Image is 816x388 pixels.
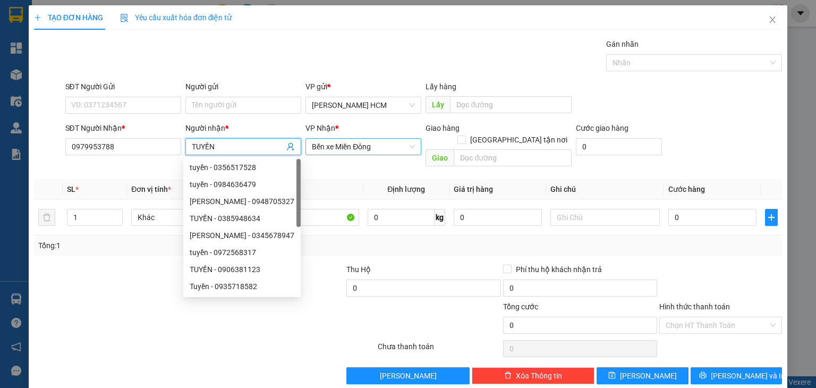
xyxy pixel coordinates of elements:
[190,281,294,292] div: Tuyền - 0935718582
[768,15,777,24] span: close
[190,196,294,207] div: [PERSON_NAME] - 0948705327
[120,13,232,22] span: Yêu cầu xuất hóa đơn điện tử
[426,96,450,113] span: Lấy
[766,213,777,222] span: plus
[346,265,371,274] span: Thu Hộ
[38,240,316,251] div: Tổng: 1
[183,176,301,193] div: tuyền - 0984636479
[190,264,294,275] div: TUYỀN - 0906381123
[426,149,454,166] span: Giao
[95,29,134,37] span: [DATE] 11:44
[454,185,493,193] span: Giá trị hàng
[34,14,41,21] span: plus
[472,367,594,384] button: deleteXóa Thông tin
[576,124,628,132] label: Cước giao hàng
[305,124,335,132] span: VP Nhận
[691,367,783,384] button: printer[PERSON_NAME] và In
[95,58,208,71] span: [PERSON_NAME] HCM
[377,341,501,359] div: Chưa thanh toán
[183,278,301,295] div: Tuyền - 0935718582
[454,209,542,226] input: 0
[190,230,294,241] div: [PERSON_NAME] - 0345678947
[312,139,415,155] span: Bến xe Miền Đông
[185,122,301,134] div: Người nhận
[190,247,294,258] div: tuyền - 0972568317
[659,302,730,311] label: Hình thức thanh toán
[576,138,662,155] input: Cước giao hàng
[503,302,538,311] span: Tổng cước
[183,193,301,210] div: THANH TUYỀN - 0948705327
[504,372,512,380] span: delete
[190,213,294,224] div: TUYỀN - 0385948634
[190,162,294,173] div: tuyền - 0356517528
[65,81,181,92] div: SĐT Người Gửi
[183,210,301,227] div: TUYỀN - 0385948634
[606,40,639,48] label: Gán nhãn
[758,5,787,35] button: Close
[38,209,55,226] button: delete
[67,185,75,193] span: SL
[597,367,688,384] button: save[PERSON_NAME]
[183,244,301,261] div: tuyền - 0972568317
[95,73,153,92] span: TH NHỎ
[454,149,572,166] input: Dọc đường
[185,81,301,92] div: Người gửi
[608,372,616,380] span: save
[312,97,415,113] span: Trần Phú HCM
[95,40,115,53] span: Gửi:
[27,7,71,23] b: Cô Hai
[138,209,234,225] span: Khác
[435,209,445,226] span: kg
[765,209,778,226] button: plus
[183,261,301,278] div: TUYỀN - 0906381123
[190,179,294,190] div: tuyền - 0984636479
[512,264,606,275] span: Phí thu hộ khách nhận trả
[380,370,437,382] span: [PERSON_NAME]
[183,159,301,176] div: tuyền - 0356517528
[516,370,562,382] span: Xóa Thông tin
[305,81,421,92] div: VP gửi
[250,209,359,226] input: VD: Bàn, Ghế
[34,13,103,22] span: TẠO ĐƠN HÀNG
[668,185,705,193] span: Cước hàng
[550,209,660,226] input: Ghi Chú
[426,82,456,91] span: Lấy hàng
[346,367,469,384] button: [PERSON_NAME]
[426,124,460,132] span: Giao hàng
[131,185,171,193] span: Đơn vị tính
[711,370,785,382] span: [PERSON_NAME] và In
[286,142,295,151] span: user-add
[546,179,664,200] th: Ghi chú
[387,185,425,193] span: Định lượng
[620,370,677,382] span: [PERSON_NAME]
[183,227,301,244] div: NGỌC TUYỀN - 0345678947
[120,14,129,22] img: icon
[5,33,58,49] h2: XYCN6CER
[699,372,707,380] span: printer
[466,134,572,146] span: [GEOGRAPHIC_DATA] tận nơi
[65,122,181,134] div: SĐT Người Nhận
[450,96,572,113] input: Dọc đường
